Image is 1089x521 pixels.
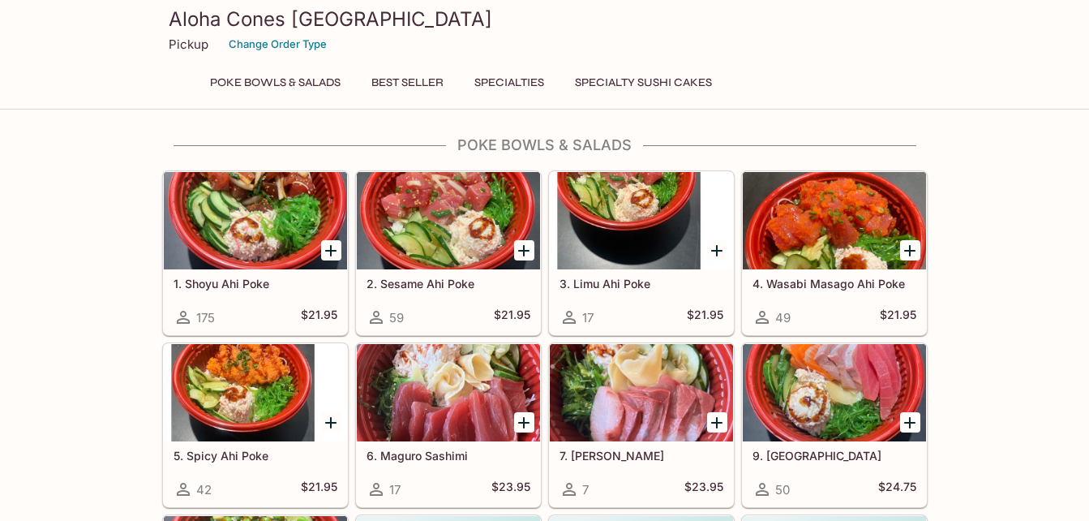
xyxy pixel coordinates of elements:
button: Change Order Type [221,32,334,57]
h5: 1. Shoyu Ahi Poke [174,277,337,291]
button: Specialties [465,71,553,94]
div: 6. Maguro Sashimi [357,344,540,441]
div: 9. Charashi [743,344,926,441]
button: Add 6. Maguro Sashimi [514,412,534,433]
h5: $23.95 [491,480,530,499]
h5: $21.95 [880,308,916,327]
span: 175 [196,310,215,325]
a: 5. Spicy Ahi Poke42$21.95 [163,343,348,507]
div: 1. Shoyu Ahi Poke [164,172,347,269]
h5: $21.95 [301,308,337,327]
span: 50 [775,482,790,497]
h5: $23.95 [684,480,723,499]
button: Add 1. Shoyu Ahi Poke [321,240,341,260]
h5: 9. [GEOGRAPHIC_DATA] [752,449,916,463]
button: Specialty Sushi Cakes [566,71,721,94]
h5: $21.95 [301,480,337,499]
a: 1. Shoyu Ahi Poke175$21.95 [163,171,348,335]
button: Best Seller [362,71,452,94]
a: 2. Sesame Ahi Poke59$21.95 [356,171,541,335]
p: Pickup [169,37,208,52]
span: 42 [196,482,212,497]
div: 4. Wasabi Masago Ahi Poke [743,172,926,269]
h5: 2. Sesame Ahi Poke [367,277,530,291]
h5: 7. [PERSON_NAME] [560,449,723,463]
h5: $21.95 [687,308,723,327]
a: 4. Wasabi Masago Ahi Poke49$21.95 [742,171,927,335]
button: Add 3. Limu Ahi Poke [707,240,727,260]
button: Poke Bowls & Salads [201,71,349,94]
span: 7 [582,482,589,497]
button: Add 4. Wasabi Masago Ahi Poke [900,240,920,260]
div: 7. Hamachi Sashimi [550,344,733,441]
div: 2. Sesame Ahi Poke [357,172,540,269]
h4: Poke Bowls & Salads [162,136,928,154]
a: 3. Limu Ahi Poke17$21.95 [549,171,734,335]
button: Add 2. Sesame Ahi Poke [514,240,534,260]
h5: 5. Spicy Ahi Poke [174,449,337,463]
button: Add 9. Charashi [900,412,920,433]
div: 3. Limu Ahi Poke [550,172,733,269]
a: 6. Maguro Sashimi17$23.95 [356,343,541,507]
button: Add 5. Spicy Ahi Poke [321,412,341,433]
h5: $24.75 [878,480,916,499]
h5: 4. Wasabi Masago Ahi Poke [752,277,916,291]
span: 49 [775,310,791,325]
h5: 3. Limu Ahi Poke [560,277,723,291]
button: Add 7. Hamachi Sashimi [707,412,727,433]
div: 5. Spicy Ahi Poke [164,344,347,441]
a: 7. [PERSON_NAME]7$23.95 [549,343,734,507]
h5: $21.95 [494,308,530,327]
a: 9. [GEOGRAPHIC_DATA]50$24.75 [742,343,927,507]
span: 17 [389,482,401,497]
span: 59 [389,310,404,325]
h3: Aloha Cones [GEOGRAPHIC_DATA] [169,6,921,32]
h5: 6. Maguro Sashimi [367,449,530,463]
span: 17 [582,310,594,325]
